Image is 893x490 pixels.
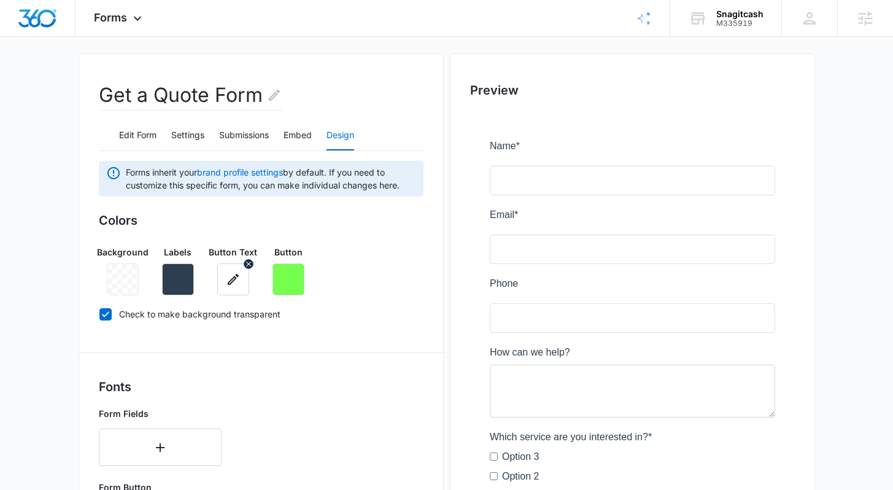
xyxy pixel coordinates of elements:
button: Edit Form Name [267,80,282,110]
h3: Fonts [99,378,423,396]
label: Check to make background transparent [99,308,423,321]
p: Labels [164,246,191,259]
p: Background [97,246,149,259]
div: account id [716,19,763,28]
button: Settings [171,121,204,150]
h2: Preview [470,81,795,99]
label: Option 3 [12,311,49,325]
p: Button [274,246,303,259]
h2: Get a Quote Form [99,80,282,111]
button: Embed [284,121,312,150]
p: Form Fields [99,407,222,420]
span: Forms inherit your by default. If you need to customize this specific form, you can make individu... [126,166,416,192]
button: Edit Form [119,121,157,150]
label: General Inquiry [12,350,79,365]
button: Design [327,121,354,150]
span: Submit [8,455,39,465]
label: Option 2 [12,330,49,345]
div: account name [716,9,763,19]
button: Submissions [219,121,269,150]
h3: Colors [99,211,423,230]
span: Forms [94,11,127,24]
p: Button Text [209,246,257,259]
a: brand profile settings [197,167,283,177]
